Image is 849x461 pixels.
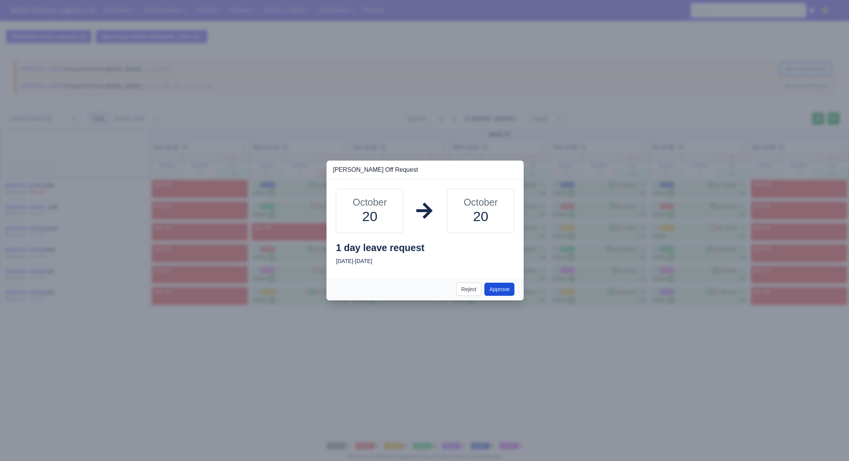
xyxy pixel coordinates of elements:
h3: October [455,197,507,208]
iframe: Chat Widget [810,424,849,461]
span: 2 months from now [355,258,372,264]
h3: October [344,197,395,208]
p: - [336,257,514,266]
h1: 20 [344,208,395,225]
button: Reject [456,283,482,296]
button: Approve [484,283,514,296]
h1: 20 [455,208,507,225]
h3: 1 day leave request [336,242,514,254]
h3: [PERSON_NAME] Off Request [333,165,517,174]
span: 2 months from now [336,258,353,264]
